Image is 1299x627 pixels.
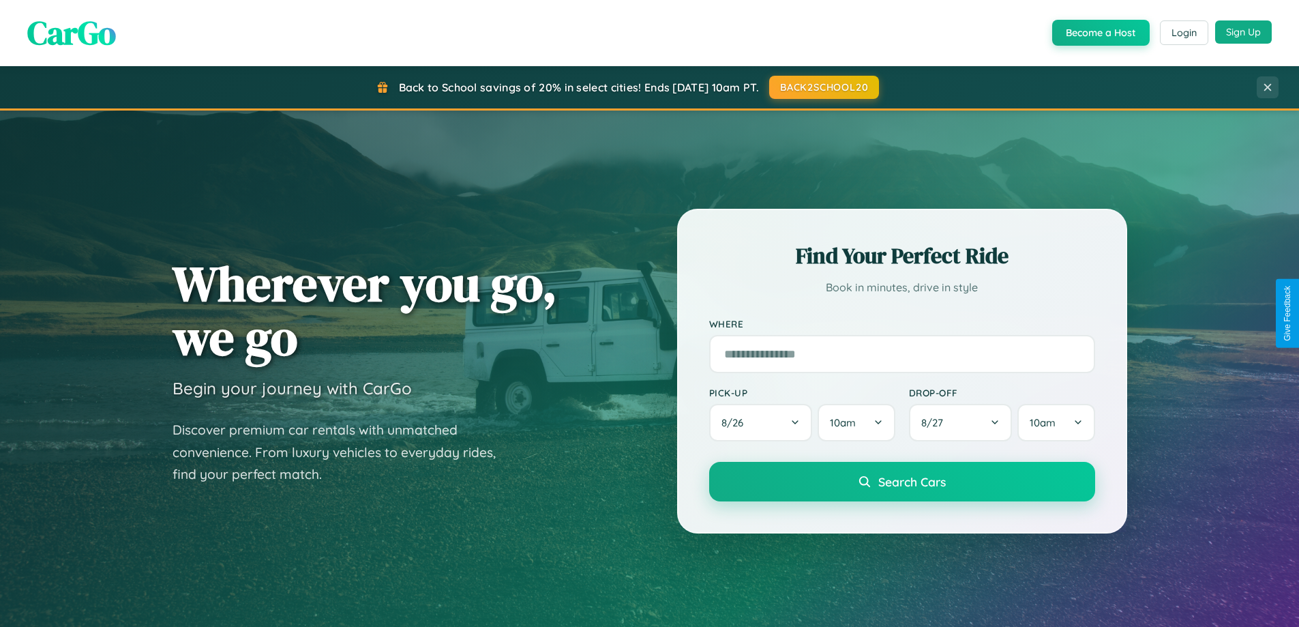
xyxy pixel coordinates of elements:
label: Drop-off [909,387,1095,398]
button: BACK2SCHOOL20 [769,76,879,99]
label: Pick-up [709,387,895,398]
span: Search Cars [878,474,946,489]
span: 8 / 26 [721,416,750,429]
span: 10am [1030,416,1056,429]
span: 8 / 27 [921,416,950,429]
button: 10am [818,404,895,441]
button: Sign Up [1215,20,1272,44]
h2: Find Your Perfect Ride [709,241,1095,271]
span: CarGo [27,10,116,55]
button: 8/27 [909,404,1013,441]
label: Where [709,318,1095,330]
h1: Wherever you go, we go [173,257,557,364]
h3: Begin your journey with CarGo [173,378,412,398]
button: Search Cars [709,462,1095,501]
span: 10am [830,416,856,429]
button: 10am [1017,404,1094,441]
button: Become a Host [1052,20,1150,46]
button: Login [1160,20,1208,45]
button: 8/26 [709,404,813,441]
div: Give Feedback [1283,286,1292,341]
p: Discover premium car rentals with unmatched convenience. From luxury vehicles to everyday rides, ... [173,419,513,486]
span: Back to School savings of 20% in select cities! Ends [DATE] 10am PT. [399,81,759,94]
p: Book in minutes, drive in style [709,278,1095,297]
